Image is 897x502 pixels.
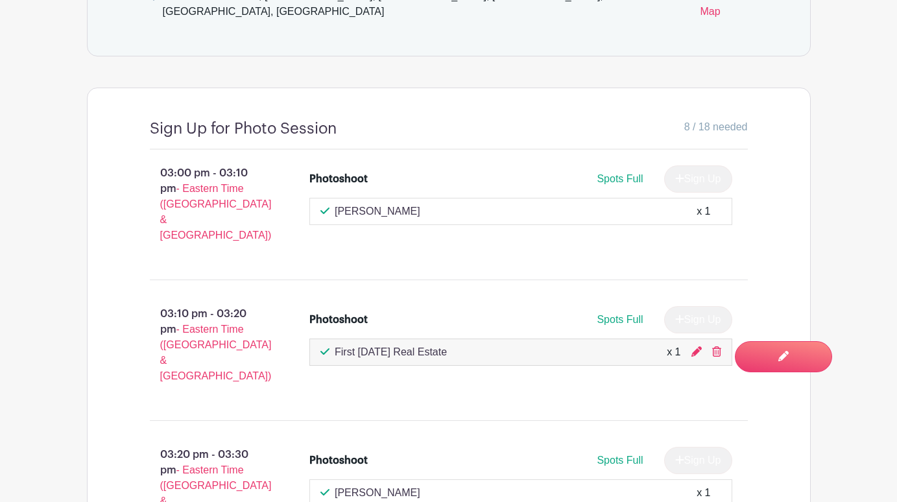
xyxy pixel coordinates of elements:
[160,324,272,381] span: - Eastern Time ([GEOGRAPHIC_DATA] & [GEOGRAPHIC_DATA])
[309,312,368,328] div: Photoshoot
[335,204,420,219] p: [PERSON_NAME]
[150,119,337,138] h4: Sign Up for Photo Session
[597,314,643,325] span: Spots Full
[309,453,368,468] div: Photoshoot
[697,485,710,501] div: x 1
[597,173,643,184] span: Spots Full
[597,455,643,466] span: Spots Full
[335,344,447,360] p: First [DATE] Real Estate
[160,183,272,241] span: - Eastern Time ([GEOGRAPHIC_DATA] & [GEOGRAPHIC_DATA])
[335,485,420,501] p: [PERSON_NAME]
[667,344,680,360] div: x 1
[309,171,368,187] div: Photoshoot
[129,160,289,248] p: 03:00 pm - 03:10 pm
[684,119,748,135] span: 8 / 18 needed
[129,301,289,389] p: 03:10 pm - 03:20 pm
[697,204,710,219] div: x 1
